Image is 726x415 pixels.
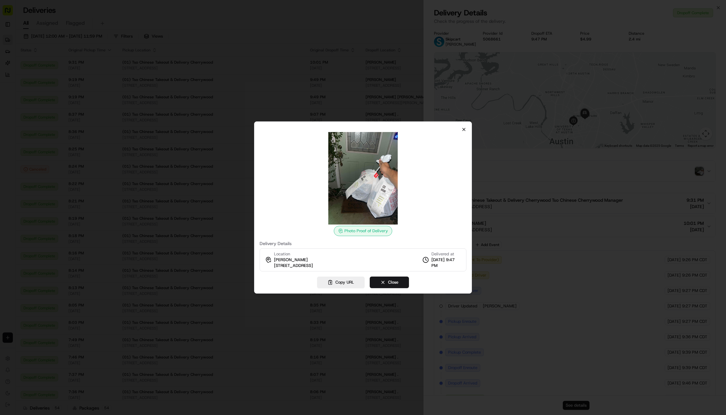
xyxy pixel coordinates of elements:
[334,226,392,236] div: Photo Proof of Delivery
[22,68,81,73] div: We're available if you need us!
[6,26,117,36] p: Welcome 👋
[4,91,52,102] a: 📗Knowledge Base
[54,94,59,99] div: 💻
[61,93,103,100] span: API Documentation
[17,42,106,49] input: Clear
[6,7,19,20] img: Nash
[260,241,466,246] label: Delivery Details
[22,62,105,68] div: Start new chat
[431,251,461,257] span: Delivered at
[317,132,409,225] img: photo_proof_of_delivery image
[6,62,18,73] img: 1736555255976-a54dd68f-1ca7-489b-9aae-adbdc363a1c4
[109,64,117,71] button: Start new chat
[52,91,106,102] a: 💻API Documentation
[13,93,49,100] span: Knowledge Base
[45,109,78,114] a: Powered byPylon
[64,109,78,114] span: Pylon
[317,277,365,288] button: Copy URL
[6,94,12,99] div: 📗
[274,251,290,257] span: Location
[431,257,461,269] span: [DATE] 9:47 PM
[274,263,313,269] span: [STREET_ADDRESS]
[274,257,308,263] span: [PERSON_NAME]
[370,277,409,288] button: Close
